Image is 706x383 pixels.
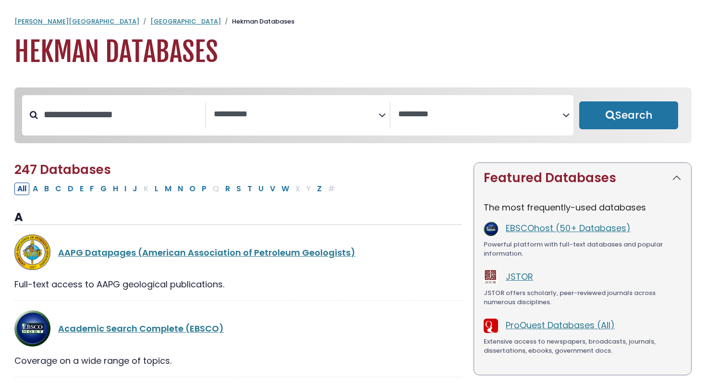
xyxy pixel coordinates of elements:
[233,183,244,195] button: Filter Results S
[279,183,292,195] button: Filter Results W
[14,17,692,26] nav: breadcrumb
[150,17,221,26] a: [GEOGRAPHIC_DATA]
[398,110,562,120] textarea: Search
[214,110,378,120] textarea: Search
[484,337,682,356] div: Extensive access to newspapers, broadcasts, journals, dissertations, ebooks, government docs.
[87,183,97,195] button: Filter Results F
[30,183,41,195] button: Filter Results A
[162,183,174,195] button: Filter Results M
[474,163,691,193] button: Featured Databases
[175,183,186,195] button: Filter Results N
[14,210,462,225] h3: A
[52,183,64,195] button: Filter Results C
[506,271,533,283] a: JSTOR
[77,183,86,195] button: Filter Results E
[38,107,205,123] input: Search database by title or keyword
[484,201,682,214] p: The most frequently-used databases
[256,183,267,195] button: Filter Results U
[58,322,224,334] a: Academic Search Complete (EBSCO)
[222,183,233,195] button: Filter Results R
[14,161,111,178] span: 247 Databases
[579,101,678,129] button: Submit for Search Results
[221,17,294,26] li: Hekman Databases
[65,183,76,195] button: Filter Results D
[14,36,692,68] h1: Hekman Databases
[314,183,325,195] button: Filter Results Z
[506,222,631,234] a: EBSCOhost (50+ Databases)
[14,17,139,26] a: [PERSON_NAME][GEOGRAPHIC_DATA]
[14,183,29,195] button: All
[14,354,462,367] div: Coverage on a wide range of topics.
[484,288,682,307] div: JSTOR offers scholarly, peer-reviewed journals across numerous disciplines.
[110,183,121,195] button: Filter Results H
[14,182,339,194] div: Alpha-list to filter by first letter of database name
[199,183,209,195] button: Filter Results P
[130,183,140,195] button: Filter Results J
[244,183,255,195] button: Filter Results T
[58,247,355,259] a: AAPG Datapages (American Association of Petroleum Geologists)
[122,183,129,195] button: Filter Results I
[152,183,161,195] button: Filter Results L
[186,183,198,195] button: Filter Results O
[506,319,615,331] a: ProQuest Databases (All)
[41,183,52,195] button: Filter Results B
[14,278,462,291] div: Full-text access to AAPG geological publications.
[484,240,682,259] div: Powerful platform with full-text databases and popular information.
[267,183,278,195] button: Filter Results V
[14,87,692,143] nav: Search filters
[97,183,110,195] button: Filter Results G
